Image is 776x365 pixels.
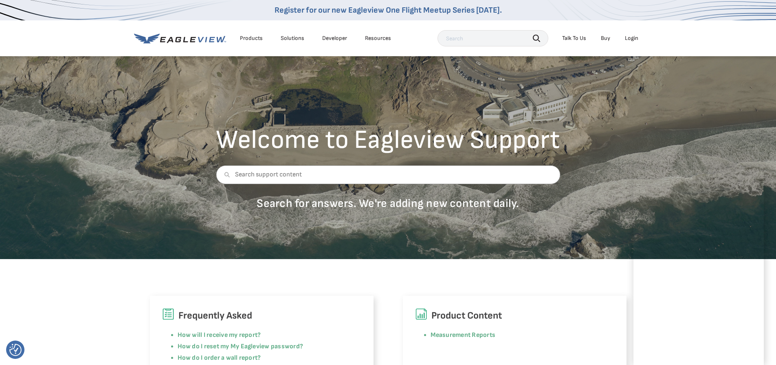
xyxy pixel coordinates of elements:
h2: Welcome to Eagleview Support [216,127,560,153]
a: Buy [601,35,610,42]
h6: Product Content [415,308,614,323]
input: Search support content [216,165,560,184]
img: Revisit consent button [9,344,22,356]
a: How do I reset my My Eagleview password? [178,343,303,350]
div: Resources [365,35,391,42]
div: Solutions [281,35,304,42]
a: Measurement Reports [431,331,496,339]
input: Search [437,30,548,46]
div: Talk To Us [562,35,586,42]
div: Products [240,35,263,42]
h6: Frequently Asked [162,308,361,323]
a: How will I receive my report? [178,331,261,339]
div: Login [625,35,638,42]
a: How do I order a wall report? [178,354,261,362]
a: Register for our new Eagleview One Flight Meetup Series [DATE]. [275,5,502,15]
button: Consent Preferences [9,344,22,356]
iframe: Chat Window [633,169,764,365]
a: Developer [322,35,347,42]
p: Search for answers. We're adding new content daily. [216,196,560,211]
